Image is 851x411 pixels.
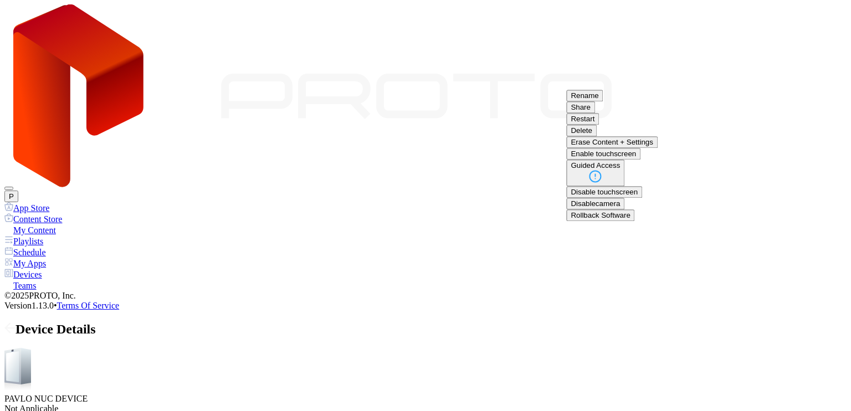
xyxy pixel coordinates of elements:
a: Terms Of Service [57,301,120,310]
a: Content Store [4,213,847,224]
a: My Content [4,224,847,235]
span: Version 1.13.0 • [4,301,57,310]
button: P [4,191,18,202]
button: Erase Content + Settings [566,136,658,148]
button: Restart [566,113,599,125]
a: Playlists [4,235,847,246]
button: Rollback Software [566,209,634,221]
a: Teams [4,280,847,291]
div: PAVLO NUC DEVICE [4,394,847,404]
button: Share [566,101,595,113]
a: My Apps [4,258,847,269]
span: Device Details [16,322,96,336]
button: Disable touchscreen [566,186,642,198]
div: Guided Access [571,161,620,169]
button: Disablecamera [566,198,624,209]
a: App Store [4,202,847,213]
button: Rename [566,90,603,101]
a: Devices [4,269,847,280]
button: Guided Access [566,160,624,186]
button: Delete [566,125,597,136]
button: Enable touchscreen [566,148,640,160]
a: Schedule [4,246,847,258]
div: © 2025 PROTO, Inc. [4,291,847,301]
